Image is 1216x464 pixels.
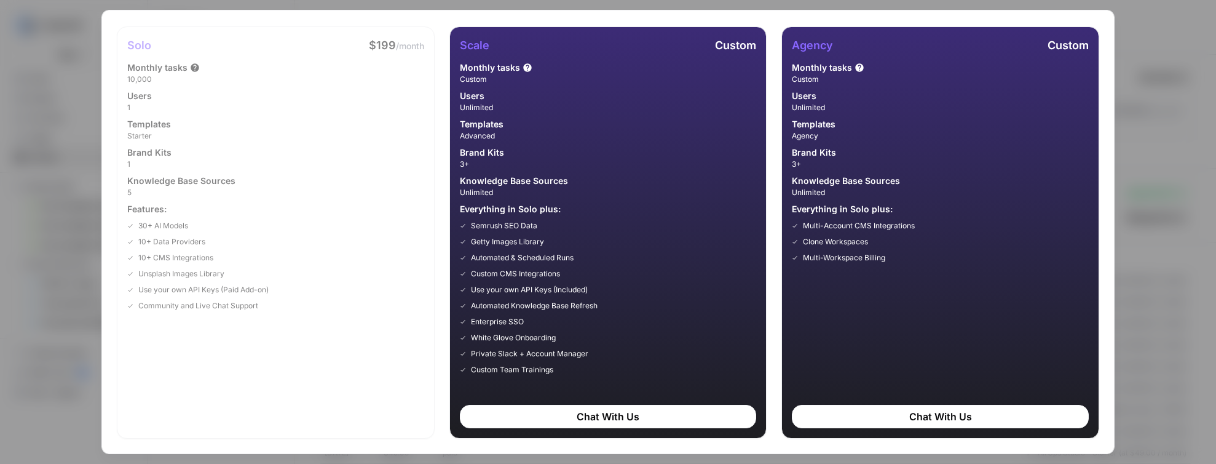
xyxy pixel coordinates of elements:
[471,236,544,247] span: Getty Images Library
[460,405,757,428] div: Chat With Us
[792,37,833,54] h1: Agency
[127,74,424,85] span: 10,000
[396,41,424,51] span: /month
[369,39,396,52] span: $199
[792,175,900,187] span: Knowledge Base Sources
[1048,39,1089,52] span: Custom
[792,203,1089,215] span: Everything in Solo plus:
[127,130,424,142] span: Starter
[127,90,152,102] span: Users
[460,175,568,187] span: Knowledge Base Sources
[792,62,852,74] span: Monthly tasks
[460,90,484,102] span: Users
[471,364,553,375] span: Custom Team Trainings
[803,252,885,263] span: Multi-Workspace Billing
[471,316,524,327] span: Enterprise SSO
[792,146,836,159] span: Brand Kits
[138,220,188,231] span: 30+ AI Models
[460,159,757,170] span: 3+
[792,90,816,102] span: Users
[460,102,757,113] span: Unlimited
[460,187,757,198] span: Unlimited
[792,405,1089,428] div: Chat With Us
[792,159,1089,170] span: 3+
[792,102,1089,113] span: Unlimited
[138,236,205,247] span: 10+ Data Providers
[127,203,424,215] span: Features:
[127,37,151,54] h1: Solo
[803,236,868,247] span: Clone Workspaces
[127,159,424,170] span: 1
[460,74,757,85] span: Custom
[138,284,269,295] span: Use your own API Keys (Paid Add-on)
[127,146,172,159] span: Brand Kits
[138,268,224,279] span: Unsplash Images Library
[127,62,188,74] span: Monthly tasks
[127,187,424,198] span: 5
[471,284,588,295] span: Use your own API Keys (Included)
[471,300,598,311] span: Automated Knowledge Base Refresh
[803,220,915,231] span: Multi-Account CMS Integrations
[715,39,756,52] span: Custom
[471,220,537,231] span: Semrush SEO Data
[460,37,489,54] h1: Scale
[460,203,757,215] span: Everything in Solo plus:
[138,252,213,263] span: 10+ CMS Integrations
[471,268,560,279] span: Custom CMS Integrations
[471,348,588,359] span: Private Slack + Account Manager
[127,175,235,187] span: Knowledge Base Sources
[792,118,835,130] span: Templates
[460,146,504,159] span: Brand Kits
[792,187,1089,198] span: Unlimited
[138,300,258,311] span: Community and Live Chat Support
[471,252,574,263] span: Automated & Scheduled Runs
[127,102,424,113] span: 1
[471,332,556,343] span: White Glove Onboarding
[460,118,503,130] span: Templates
[792,130,1089,142] span: Agency
[127,118,171,130] span: Templates
[792,74,1089,85] span: Custom
[460,62,520,74] span: Monthly tasks
[460,130,757,142] span: Advanced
